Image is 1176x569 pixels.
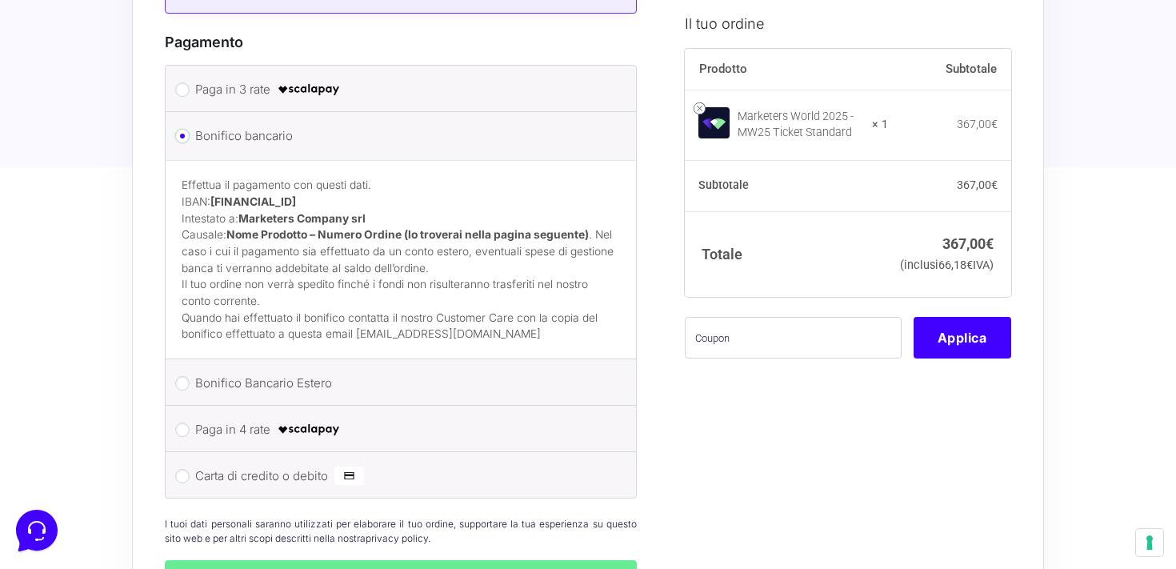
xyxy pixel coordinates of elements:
label: Bonifico bancario [195,124,601,148]
img: dark [26,90,58,122]
p: Messaggi [138,444,182,459]
label: Paga in 4 rate [195,418,601,442]
span: Inizia una conversazione [104,144,236,157]
a: Apri Centro Assistenza [170,198,294,211]
button: Inizia una conversazione [26,134,294,166]
img: Carta di credito o debito [334,467,364,486]
img: dark [51,90,83,122]
p: Quando hai effettuato il bonifico contatta il nostro Customer Care con la copia del bonifico effe... [182,310,620,343]
h2: Ciao da Marketers 👋 [13,13,269,38]
strong: [FINANCIAL_ID] [210,195,296,208]
button: Messaggi [111,422,210,459]
h3: Pagamento [165,31,637,53]
bdi: 367,00 [957,178,998,191]
button: Applica [914,317,1011,359]
a: privacy policy [366,532,428,544]
input: Coupon [685,317,902,359]
label: Paga in 3 rate [195,78,601,102]
strong: Marketers Company srl [238,212,366,225]
strong: Nome Prodotto – Numero Ordine (lo troverai nella pagina seguente) [226,228,589,241]
img: dark [77,90,109,122]
img: Marketers World 2025 - MW25 Ticket Standard [698,106,730,138]
span: € [986,234,994,251]
p: Home [48,444,75,459]
th: Prodotto [685,48,889,90]
p: Effettua il pagamento con questi dati. IBAN: Intestato a: Causale: . Nel caso i cui il pagamento ... [182,177,620,276]
p: I tuoi dati personali saranno utilizzati per elaborare il tuo ordine, supportare la tua esperienz... [165,517,637,546]
th: Subtotale [685,160,889,211]
button: Aiuto [209,422,307,459]
bdi: 367,00 [957,118,998,130]
button: Home [13,422,111,459]
bdi: 367,00 [942,234,994,251]
span: 66,18 [938,258,973,272]
p: Il tuo ordine non verrà spedito finché i fondi non risulteranno trasferiti nel nostro conto corre... [182,276,620,309]
label: Bonifico Bancario Estero [195,371,601,395]
span: € [991,118,998,130]
small: (inclusi IVA) [900,258,994,272]
span: € [966,258,973,272]
span: Le tue conversazioni [26,64,136,77]
span: Trova una risposta [26,198,125,211]
label: Carta di credito o debito [195,464,601,488]
div: Marketers World 2025 - MW25 Ticket Standard [738,109,862,141]
img: scalapay-logo-black.png [277,80,341,99]
th: Totale [685,211,889,297]
th: Subtotale [888,48,1011,90]
strong: × 1 [872,117,888,133]
p: Aiuto [246,444,270,459]
iframe: Customerly Messenger Launcher [13,507,61,555]
h3: Il tuo ordine [685,12,1011,34]
button: Le tue preferenze relative al consenso per le tecnologie di tracciamento [1136,529,1163,556]
span: € [991,178,998,191]
input: Cerca un articolo... [36,233,262,249]
img: scalapay-logo-black.png [277,420,341,439]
